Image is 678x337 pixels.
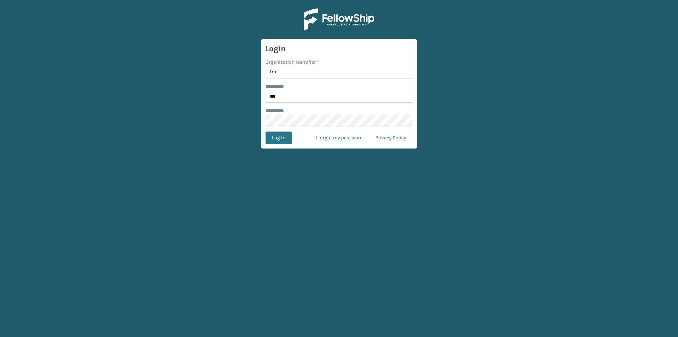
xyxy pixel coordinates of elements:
button: Log In [266,132,292,144]
label: Organization Identifier [266,58,319,66]
img: Logo [304,8,374,31]
h3: Login [266,43,412,54]
a: I forgot my password [309,132,369,144]
a: Privacy Policy [369,132,412,144]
